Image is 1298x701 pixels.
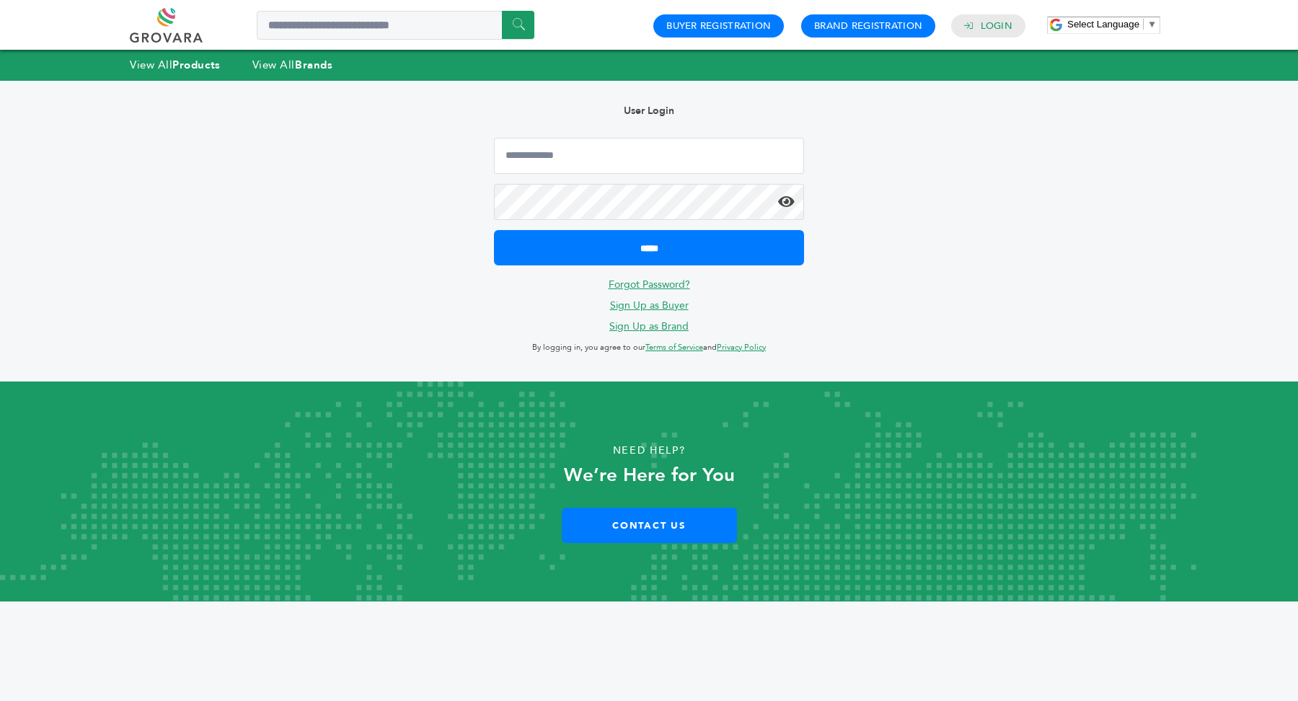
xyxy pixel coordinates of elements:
[252,58,333,72] a: View AllBrands
[814,19,922,32] a: Brand Registration
[624,104,674,118] b: User Login
[1067,19,1157,30] a: Select Language​
[65,440,1233,462] p: Need Help?
[130,58,221,72] a: View AllProducts
[1067,19,1139,30] span: Select Language
[494,339,804,356] p: By logging in, you agree to our and
[562,508,737,543] a: Contact Us
[609,319,689,333] a: Sign Up as Brand
[981,19,1012,32] a: Login
[1143,19,1144,30] span: ​
[494,138,804,174] input: Email Address
[645,342,703,353] a: Terms of Service
[564,462,735,488] strong: We’re Here for You
[257,11,534,40] input: Search a product or brand...
[172,58,220,72] strong: Products
[717,342,766,353] a: Privacy Policy
[610,299,689,312] a: Sign Up as Buyer
[666,19,771,32] a: Buyer Registration
[295,58,332,72] strong: Brands
[494,184,804,220] input: Password
[1147,19,1157,30] span: ▼
[609,278,690,291] a: Forgot Password?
